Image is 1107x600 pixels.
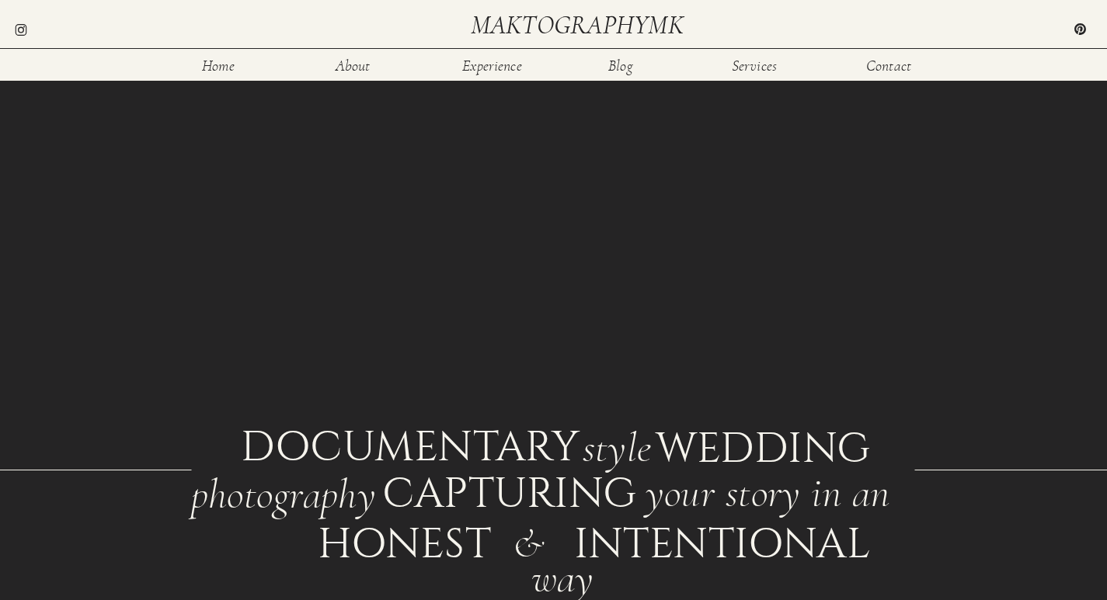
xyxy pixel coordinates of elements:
a: Experience [461,58,524,71]
a: Home [193,58,244,71]
a: Blog [596,58,646,71]
div: WEDDING [656,428,868,461]
div: & [513,523,559,559]
div: honest [318,523,430,558]
div: way [531,558,608,594]
div: intentional [574,523,687,558]
a: Contact [864,58,914,71]
div: CAPTURING [382,473,565,508]
div: documentary [241,426,574,463]
a: maktographymk [471,12,690,38]
div: photography [191,474,378,510]
a: About [328,58,378,71]
a: Services [729,58,780,71]
div: style [583,428,651,461]
div: your story in an [646,473,912,508]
